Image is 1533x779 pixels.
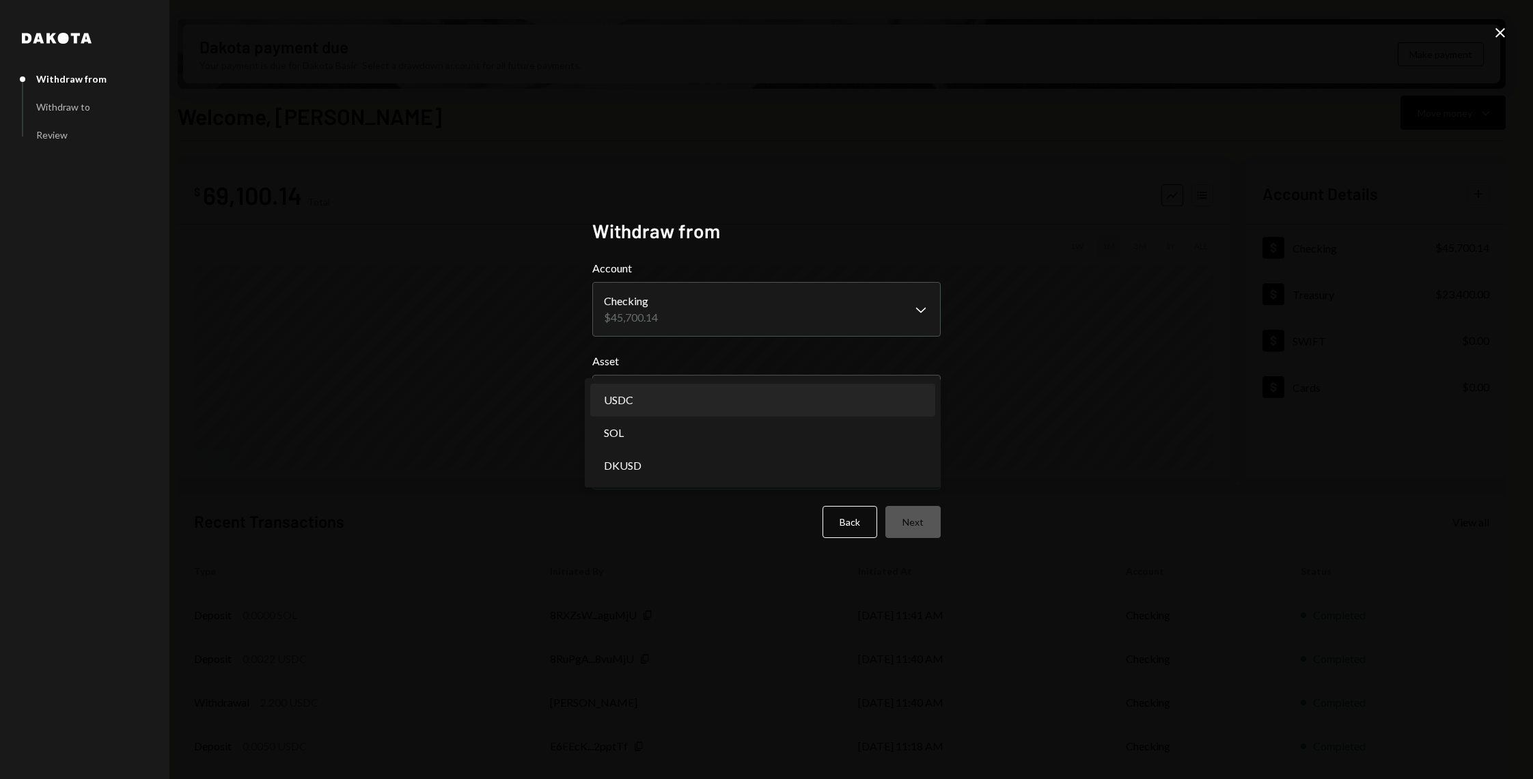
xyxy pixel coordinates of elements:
[592,353,941,369] label: Asset
[592,282,941,337] button: Account
[604,457,641,474] span: DKUSD
[604,425,624,441] span: SOL
[592,260,941,277] label: Account
[604,392,633,408] span: USDC
[36,101,90,113] div: Withdraw to
[592,218,941,244] h2: Withdraw from
[36,73,107,85] div: Withdraw from
[36,129,68,141] div: Review
[823,506,877,538] button: Back
[592,375,941,413] button: Asset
